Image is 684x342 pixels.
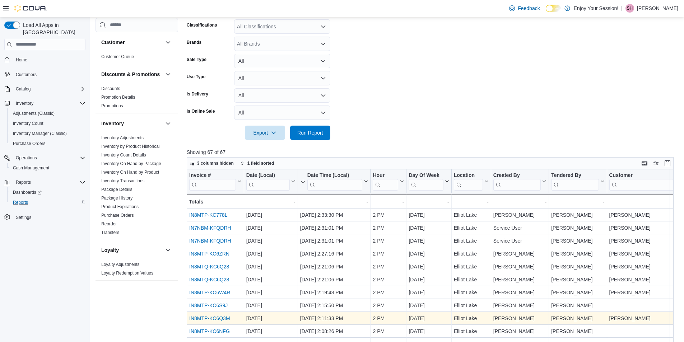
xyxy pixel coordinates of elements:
[609,236,679,245] div: [PERSON_NAME]
[373,314,404,323] div: 2 PM
[101,135,144,140] a: Inventory Adjustments
[10,164,52,172] a: Cash Management
[16,72,37,78] span: Customers
[189,328,230,334] a: IN8MTP-KC6NFG
[4,52,85,241] nav: Complex example
[609,288,679,297] div: [PERSON_NAME]
[13,85,33,93] button: Catalog
[189,172,236,179] div: Invoice #
[493,275,546,284] div: [PERSON_NAME]
[10,139,48,148] a: Purchase Orders
[246,211,296,219] div: [DATE]
[101,170,159,175] a: Inventory On Hand by Product
[13,212,85,221] span: Settings
[307,172,363,179] div: Date Time (Local)
[189,303,228,308] a: IN8MTP-KC6S9J
[13,154,40,162] button: Operations
[13,55,85,64] span: Home
[197,160,234,166] span: 3 columns hidden
[609,172,674,179] div: Customer
[373,172,398,179] div: Hour
[13,56,30,64] a: Home
[245,126,285,140] button: Export
[101,178,145,184] span: Inventory Transactions
[246,275,296,284] div: [DATE]
[551,249,604,258] div: [PERSON_NAME]
[409,172,443,179] div: Day Of Week
[625,4,634,13] div: Scott Harrocks
[409,262,449,271] div: [DATE]
[7,118,88,128] button: Inventory Count
[246,301,296,310] div: [DATE]
[101,213,134,218] a: Purchase Orders
[13,121,43,126] span: Inventory Count
[101,71,162,78] button: Discounts & Promotions
[13,85,85,93] span: Catalog
[300,224,368,232] div: [DATE] 2:31:01 PM
[101,204,139,209] a: Product Expirations
[551,211,604,219] div: [PERSON_NAME]
[187,149,679,156] p: Showing 67 of 67
[101,94,135,100] span: Promotion Details
[16,86,31,92] span: Catalog
[300,262,368,271] div: [DATE] 2:21:06 PM
[373,172,404,190] button: Hour
[101,152,146,158] span: Inventory Count Details
[101,39,162,46] button: Customer
[246,314,296,323] div: [DATE]
[101,187,132,192] a: Package Details
[101,71,160,78] h3: Discounts & Promotions
[96,133,178,240] div: Inventory
[101,271,153,276] a: Loyalty Redemption Values
[454,249,489,258] div: Elliot Lake
[546,12,546,13] span: Dark Mode
[7,139,88,149] button: Purchase Orders
[13,200,28,205] span: Reports
[189,315,230,321] a: IN8MTP-KC6Q3M
[234,106,330,120] button: All
[10,109,85,118] span: Adjustments (Classic)
[101,230,119,235] a: Transfers
[187,57,206,62] label: Sale Type
[574,4,619,13] p: Enjoy Your Session!
[454,262,489,271] div: Elliot Lake
[187,39,201,45] label: Brands
[101,39,125,46] h3: Customer
[627,4,633,13] span: SH
[246,224,296,232] div: [DATE]
[10,139,85,148] span: Purchase Orders
[409,275,449,284] div: [DATE]
[13,178,85,187] span: Reports
[409,301,449,310] div: [DATE]
[493,172,546,190] button: Created By
[16,179,31,185] span: Reports
[551,172,599,179] div: Tendered By
[551,224,604,232] div: [PERSON_NAME]
[609,262,679,271] div: [PERSON_NAME]
[13,154,85,162] span: Operations
[409,288,449,297] div: [DATE]
[101,195,132,201] span: Package History
[10,188,85,197] span: Dashboards
[373,211,404,219] div: 2 PM
[246,236,296,245] div: [DATE]
[493,172,541,179] div: Created By
[16,215,31,220] span: Settings
[164,119,172,128] button: Inventory
[300,314,368,323] div: [DATE] 2:11:33 PM
[373,262,404,271] div: 2 PM
[454,275,489,284] div: Elliot Lake
[189,277,229,282] a: IN8MTQ-KC6Q28
[307,172,363,190] div: Date Time (Local)
[101,103,123,109] span: Promotions
[409,172,449,190] button: Day Of Week
[454,172,489,190] button: Location
[101,86,120,91] a: Discounts
[101,262,140,267] span: Loyalty Adjustments
[300,288,368,297] div: [DATE] 2:19:48 PM
[373,301,404,310] div: 2 PM
[373,172,398,190] div: Hour
[300,211,368,219] div: [DATE] 2:33:30 PM
[551,236,604,245] div: [PERSON_NAME]
[609,224,679,232] div: [PERSON_NAME]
